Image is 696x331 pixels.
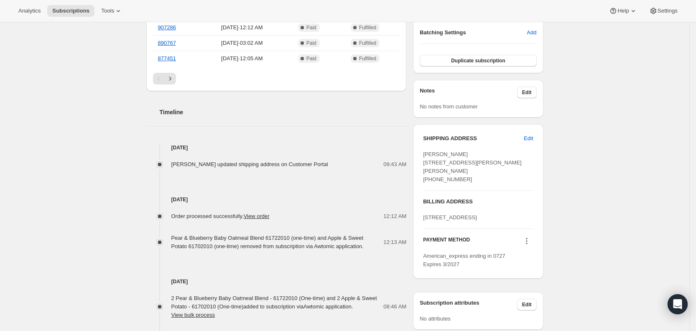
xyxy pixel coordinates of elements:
[517,299,537,310] button: Edit
[383,160,406,169] span: 09:43 AM
[522,301,532,308] span: Edit
[306,24,316,31] span: Paid
[171,295,377,318] span: 2 Pear & Blueberry Baby Oatmeal Blend - 61722010 (One-time) and 2 Apple & Sweet Potato - 61702010...
[420,316,451,322] span: No attributes
[244,213,270,219] a: View order
[359,24,376,31] span: Fulfilled
[146,144,407,152] h4: [DATE]
[202,54,282,63] span: [DATE] · 12:05 AM
[668,294,688,314] div: Open Intercom Messenger
[146,277,407,286] h4: [DATE]
[160,108,407,116] h2: Timeline
[423,134,524,143] h3: SHIPPING ADDRESS
[420,28,527,37] h6: Batching Settings
[423,198,533,206] h3: BILLING ADDRESS
[171,235,364,249] span: Pear & Blueberry Baby Oatmeal Blend 61722010 (one-time) and Apple & Sweet Potato 61702010 (one-ti...
[420,55,536,67] button: Duplicate subscription
[658,8,678,14] span: Settings
[158,24,176,31] a: 907286
[604,5,642,17] button: Help
[451,57,505,64] span: Duplicate subscription
[359,55,376,62] span: Fulfilled
[423,151,522,182] span: [PERSON_NAME] [STREET_ADDRESS][PERSON_NAME][PERSON_NAME] [PHONE_NUMBER]
[47,5,94,17] button: Subscriptions
[158,55,176,62] a: 877451
[423,253,505,267] span: American_express ending in 0727 Expires 3/2027
[524,134,533,143] span: Edit
[202,23,282,32] span: [DATE] · 12:12 AM
[171,312,215,318] button: View bulk process
[617,8,629,14] span: Help
[423,214,477,221] span: [STREET_ADDRESS]
[158,40,176,46] a: 890767
[420,299,517,310] h3: Subscription attributes
[383,238,406,246] span: 12:13 AM
[171,213,270,219] span: Order processed successfully.
[383,303,406,311] span: 08:46 AM
[359,40,376,46] span: Fulfilled
[517,87,537,98] button: Edit
[164,73,176,85] button: Next
[522,26,541,39] button: Add
[527,28,536,37] span: Add
[423,236,470,248] h3: PAYMENT METHOD
[522,89,532,96] span: Edit
[306,40,316,46] span: Paid
[383,212,406,221] span: 12:12 AM
[13,5,46,17] button: Analytics
[146,195,407,204] h4: [DATE]
[202,39,282,47] span: [DATE] · 03:02 AM
[519,132,538,145] button: Edit
[96,5,127,17] button: Tools
[18,8,41,14] span: Analytics
[644,5,683,17] button: Settings
[101,8,114,14] span: Tools
[420,87,517,98] h3: Notes
[306,55,316,62] span: Paid
[420,103,478,110] span: No notes from customer
[171,161,328,167] span: [PERSON_NAME] updated shipping address on Customer Portal
[52,8,89,14] span: Subscriptions
[153,73,400,85] nav: Pagination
